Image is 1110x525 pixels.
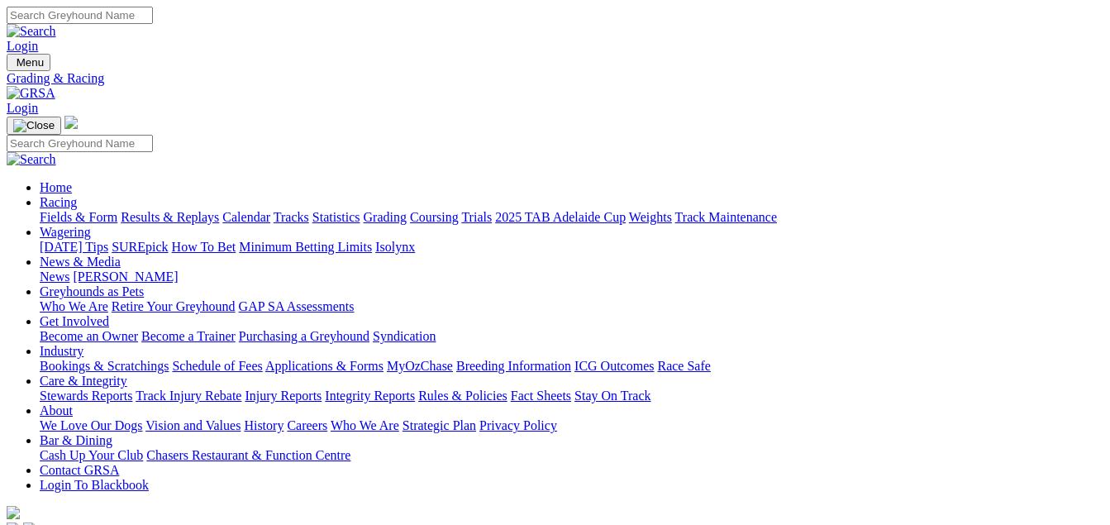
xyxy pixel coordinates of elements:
a: Careers [287,418,327,432]
a: Who We Are [331,418,399,432]
a: News & Media [40,255,121,269]
a: Integrity Reports [325,389,415,403]
a: Bookings & Scratchings [40,359,169,373]
input: Search [7,135,153,152]
a: Grading & Racing [7,71,1103,86]
a: How To Bet [172,240,236,254]
a: Stay On Track [574,389,650,403]
a: Racing [40,195,77,209]
a: Minimum Betting Limits [239,240,372,254]
a: Wagering [40,225,91,239]
a: GAP SA Assessments [239,299,355,313]
a: 2025 TAB Adelaide Cup [495,210,626,224]
a: [PERSON_NAME] [73,270,178,284]
a: Coursing [410,210,459,224]
img: logo-grsa-white.png [7,506,20,519]
a: Breeding Information [456,359,571,373]
a: Track Maintenance [675,210,777,224]
a: Applications & Forms [265,359,383,373]
a: ICG Outcomes [574,359,654,373]
a: Care & Integrity [40,374,127,388]
a: Trials [461,210,492,224]
div: Racing [40,210,1103,225]
span: Menu [17,56,44,69]
a: Track Injury Rebate [136,389,241,403]
a: Purchasing a Greyhound [239,329,369,343]
div: Industry [40,359,1103,374]
a: Login [7,39,38,53]
a: Get Involved [40,314,109,328]
a: Become an Owner [40,329,138,343]
a: News [40,270,69,284]
a: Tracks [274,210,309,224]
a: Isolynx [375,240,415,254]
a: Contact GRSA [40,463,119,477]
a: Results & Replays [121,210,219,224]
img: Close [13,119,55,132]
img: GRSA [7,86,55,101]
a: Industry [40,344,83,358]
a: Become a Trainer [141,329,236,343]
a: Weights [629,210,672,224]
a: Fields & Form [40,210,117,224]
a: Privacy Policy [479,418,557,432]
a: Login [7,101,38,115]
a: History [244,418,283,432]
a: [DATE] Tips [40,240,108,254]
a: Race Safe [657,359,710,373]
a: Strategic Plan [403,418,476,432]
a: Cash Up Your Club [40,448,143,462]
a: Schedule of Fees [172,359,262,373]
a: Injury Reports [245,389,322,403]
a: Statistics [312,210,360,224]
img: Search [7,24,56,39]
a: Calendar [222,210,270,224]
div: About [40,418,1103,433]
a: Chasers Restaurant & Function Centre [146,448,350,462]
a: Rules & Policies [418,389,507,403]
a: Greyhounds as Pets [40,284,144,298]
a: Retire Your Greyhound [112,299,236,313]
a: MyOzChase [387,359,453,373]
a: Syndication [373,329,436,343]
input: Search [7,7,153,24]
a: Home [40,180,72,194]
div: Care & Integrity [40,389,1103,403]
button: Toggle navigation [7,54,50,71]
button: Toggle navigation [7,117,61,135]
div: Greyhounds as Pets [40,299,1103,314]
div: News & Media [40,270,1103,284]
a: Grading [364,210,407,224]
a: Bar & Dining [40,433,112,447]
a: Stewards Reports [40,389,132,403]
a: Vision and Values [145,418,241,432]
img: logo-grsa-white.png [64,116,78,129]
a: About [40,403,73,418]
div: Wagering [40,240,1103,255]
a: Login To Blackbook [40,478,149,492]
a: Who We Are [40,299,108,313]
a: We Love Our Dogs [40,418,142,432]
a: SUREpick [112,240,168,254]
div: Get Involved [40,329,1103,344]
img: Search [7,152,56,167]
div: Bar & Dining [40,448,1103,463]
a: Fact Sheets [511,389,571,403]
